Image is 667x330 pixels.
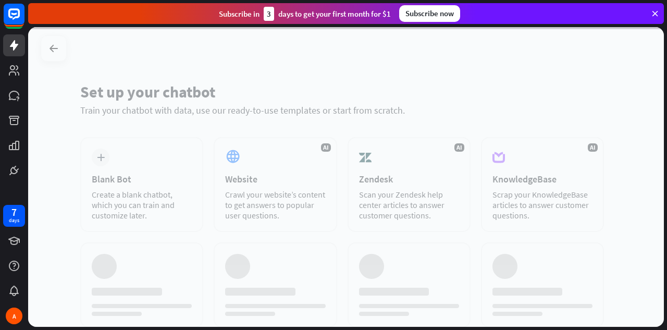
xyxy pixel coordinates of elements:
[3,205,25,227] a: 7 days
[264,7,274,21] div: 3
[6,308,22,324] div: A
[9,217,19,224] div: days
[219,7,391,21] div: Subscribe in days to get your first month for $1
[11,207,17,217] div: 7
[399,5,460,22] div: Subscribe now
